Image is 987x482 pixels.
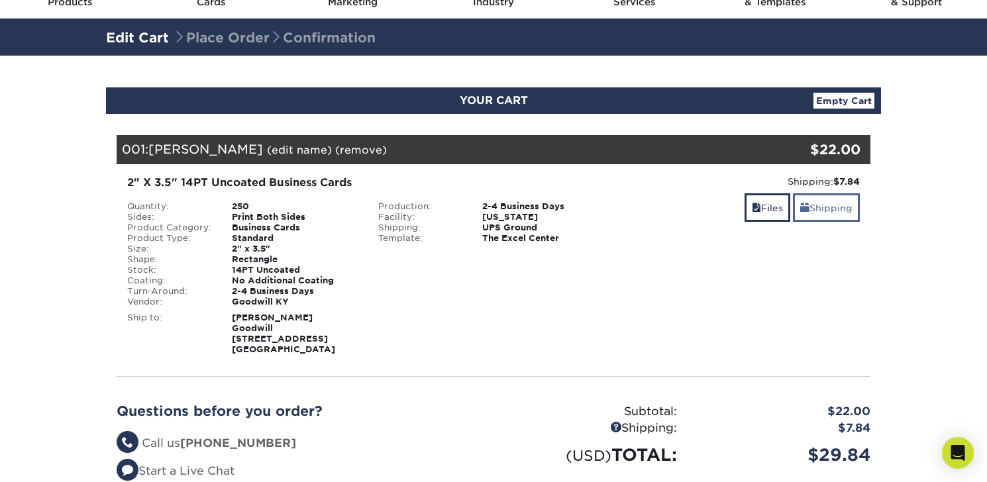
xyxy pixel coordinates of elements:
[117,403,484,419] h2: Questions before you order?
[148,142,263,156] span: [PERSON_NAME]
[493,403,687,420] div: Subtotal:
[180,436,296,450] strong: [PHONE_NUMBER]
[222,212,368,222] div: Print Both Sides
[460,94,528,107] span: YOUR CART
[117,222,222,233] div: Product Category:
[942,437,974,469] div: Open Intercom Messenger
[222,265,368,275] div: 14PT Uncoated
[368,201,473,212] div: Production:
[117,244,222,254] div: Size:
[222,244,368,254] div: 2" x 3.5"
[752,203,761,213] span: files
[566,447,611,464] small: (USD)
[368,233,473,244] div: Template:
[222,201,368,212] div: 250
[173,30,376,46] span: Place Order Confirmation
[222,286,368,297] div: 2-4 Business Days
[813,93,874,109] a: Empty Cart
[117,313,222,355] div: Ship to:
[117,201,222,212] div: Quantity:
[745,140,860,160] div: $22.00
[222,222,368,233] div: Business Cards
[117,297,222,307] div: Vendor:
[687,403,880,420] div: $22.00
[3,442,113,477] iframe: Google Customer Reviews
[368,212,473,222] div: Facility:
[117,275,222,286] div: Coating:
[117,435,484,452] li: Call us
[335,144,387,156] a: (remove)
[833,176,860,187] strong: $7.84
[472,212,619,222] div: [US_STATE]
[222,254,368,265] div: Rectangle
[222,275,368,286] div: No Additional Coating
[117,254,222,265] div: Shape:
[493,442,687,467] div: TOTAL:
[127,175,609,191] div: 2" X 3.5" 14PT Uncoated Business Cards
[117,464,234,477] a: Start a Live Chat
[117,233,222,244] div: Product Type:
[117,212,222,222] div: Sides:
[472,222,619,233] div: UPS Ground
[687,420,880,437] div: $7.84
[472,233,619,244] div: The Excel Center
[793,193,860,222] a: Shipping
[745,193,790,222] a: Files
[800,203,809,213] span: shipping
[106,30,169,46] a: Edit Cart
[117,286,222,297] div: Turn-Around:
[687,442,880,467] div: $29.84
[472,201,619,212] div: 2-4 Business Days
[117,265,222,275] div: Stock:
[368,222,473,233] div: Shipping:
[267,144,332,156] a: (edit name)
[232,313,335,354] strong: [PERSON_NAME] Goodwill [STREET_ADDRESS] [GEOGRAPHIC_DATA]
[222,297,368,307] div: Goodwill KY
[222,233,368,244] div: Standard
[629,175,860,188] div: Shipping:
[117,135,745,164] div: 001:
[493,420,687,437] div: Shipping:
